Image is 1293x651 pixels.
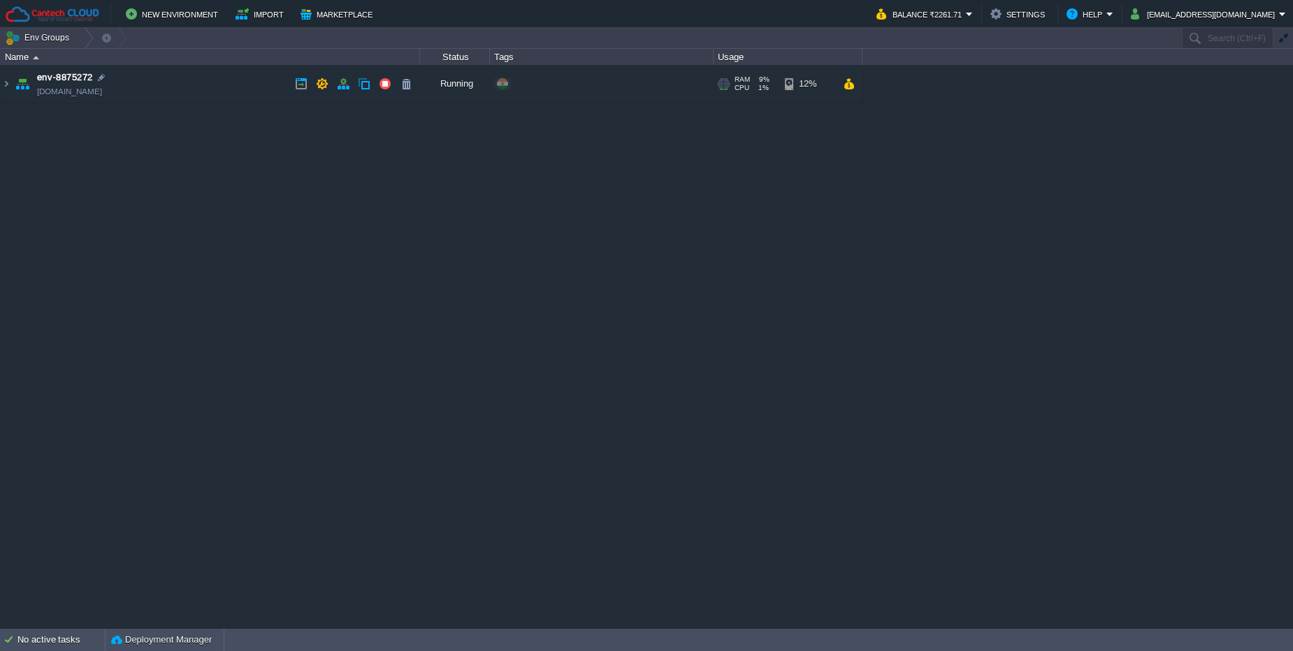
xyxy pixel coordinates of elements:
a: env-8875272 [37,71,93,85]
button: [EMAIL_ADDRESS][DOMAIN_NAME] [1131,6,1279,22]
button: Help [1067,6,1106,22]
button: Settings [990,6,1049,22]
button: Env Groups [5,28,74,47]
img: AMDAwAAAACH5BAEAAAAALAAAAAABAAEAAAICRAEAOw== [33,56,39,59]
span: RAM [735,75,750,84]
div: 12% [785,65,830,103]
button: New Environment [126,6,222,22]
button: Deployment Manager [111,633,212,647]
a: [DOMAIN_NAME] [37,85,102,98]
div: Status [421,49,489,65]
button: Balance ₹2261.71 [876,6,966,22]
img: AMDAwAAAACH5BAEAAAAALAAAAAABAAEAAAICRAEAOw== [13,65,32,103]
span: 9% [756,75,770,84]
div: Running [420,65,490,103]
img: Cantech Cloud [5,6,100,23]
button: Marketplace [301,6,377,22]
div: Tags [491,49,713,65]
button: Import [236,6,288,22]
div: No active tasks [17,629,105,651]
img: AMDAwAAAACH5BAEAAAAALAAAAAABAAEAAAICRAEAOw== [1,65,12,103]
span: 1% [755,84,769,92]
div: Name [1,49,419,65]
span: CPU [735,84,749,92]
div: Usage [714,49,862,65]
